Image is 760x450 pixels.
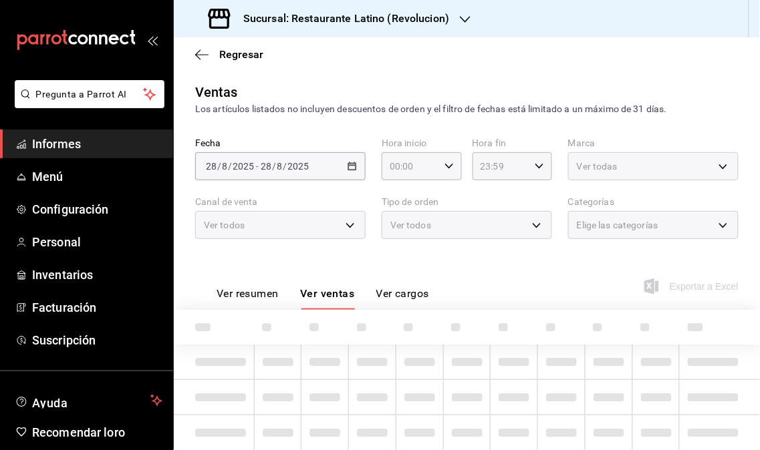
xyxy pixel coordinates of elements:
span: Elige las categorías [577,218,658,232]
span: / [283,161,287,172]
font: Pregunta a Parrot AI [36,89,127,99]
font: Ayuda [32,396,68,410]
label: Marca [568,139,739,148]
input: -- [221,161,228,172]
input: -- [260,161,272,172]
span: Ver todos [204,218,245,232]
div: Ventas [195,82,238,102]
input: -- [277,161,283,172]
button: Ver resumen [217,287,279,310]
span: - [256,161,259,172]
label: Canal de venta [195,198,366,207]
span: Ver todos [390,218,431,232]
div: Los artículos listados no incluyen descuentos de orden y el filtro de fechas está limitado a un m... [195,102,739,116]
button: Regresar [195,48,263,61]
font: Suscripción [32,333,96,347]
label: Hora fin [473,139,553,148]
span: / [272,161,276,172]
span: Ver todas [577,160,618,173]
font: Menú [32,170,64,184]
h3: Sucursal: Restaurante Latino (Revolucion) [233,11,449,27]
label: Categorías [568,198,739,207]
font: Recomendar loro [32,425,125,439]
span: Regresar [219,48,263,61]
button: Ver ventas [300,287,355,310]
button: Pregunta a Parrot AI [15,80,164,108]
input: -- [205,161,217,172]
span: / [228,161,232,172]
a: Pregunta a Parrot AI [9,97,164,111]
label: Tipo de orden [382,198,552,207]
input: ---- [232,161,255,172]
label: Hora inicio [382,139,462,148]
div: navigation tabs [217,287,429,310]
font: Personal [32,235,81,249]
span: / [217,161,221,172]
label: Fecha [195,139,366,148]
font: Inventarios [32,268,93,282]
font: Facturación [32,300,96,314]
font: Configuración [32,202,109,216]
input: ---- [287,161,310,172]
button: abrir_cajón_menú [147,35,158,45]
font: Informes [32,137,81,151]
button: Ver cargos [376,287,430,310]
